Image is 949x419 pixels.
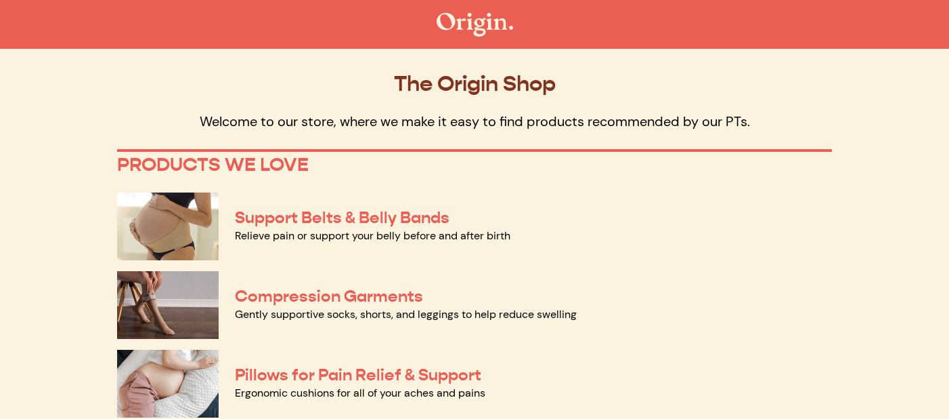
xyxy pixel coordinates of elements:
[235,386,485,400] a: Ergonomic cushions for all of your aches and pains
[235,365,481,385] a: Pillows for Pain Relief & Support
[117,113,832,130] p: Welcome to our store, where we make it easy to find products recommended by our PTs.
[117,193,219,260] img: Support Belts & Belly Bands
[235,307,577,321] a: Gently supportive socks, shorts, and leggings to help reduce swelling
[437,13,513,37] img: The Origin Shop
[117,71,832,96] p: The Origin Shop
[235,286,423,306] a: Compression Garments
[235,228,510,243] a: Relieve pain or support your belly before and after birth
[117,153,832,176] p: PRODUCTS WE LOVE
[117,271,219,339] img: Compression Garments
[117,350,219,418] img: Pillows for Pain Relief & Support
[235,207,449,228] a: Support Belts & Belly Bands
